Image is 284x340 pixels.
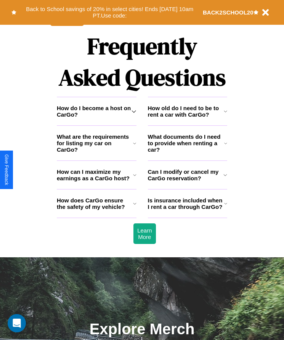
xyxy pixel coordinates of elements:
[148,168,224,181] h3: Can I modify or cancel my CarGo reservation?
[148,197,224,210] h3: Is insurance included when I rent a car through CarGo?
[148,133,225,153] h3: What documents do I need to provide when renting a car?
[133,223,156,244] button: Learn More
[57,197,133,210] h3: How does CarGo ensure the safety of my vehicle?
[4,154,9,185] div: Give Feedback
[16,4,203,21] button: Back to School savings of 20% in select cities! Ends [DATE] 10am PT.Use code:
[8,314,26,332] div: Open Intercom Messenger
[57,105,132,118] h3: How do I become a host on CarGo?
[148,105,224,118] h3: How old do I need to be to rent a car with CarGo?
[203,9,254,16] b: BACK2SCHOOL20
[57,27,227,97] h1: Frequently Asked Questions
[57,168,133,181] h3: How can I maximize my earnings as a CarGo host?
[57,133,133,153] h3: What are the requirements for listing my car on CarGo?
